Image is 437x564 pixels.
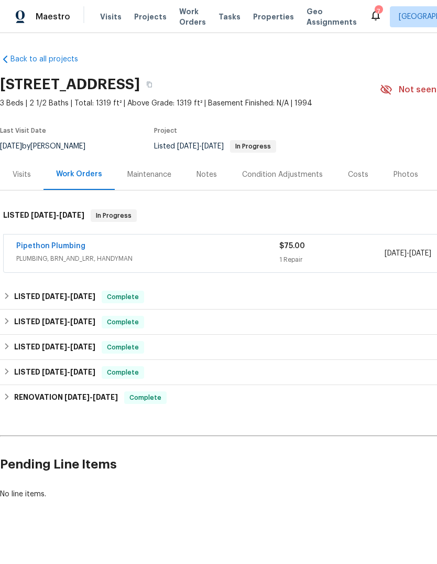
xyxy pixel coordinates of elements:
div: Work Orders [56,169,102,179]
span: $75.00 [279,242,305,250]
span: Project [154,127,177,134]
h6: LISTED [14,341,95,354]
span: [DATE] [93,393,118,401]
span: Visits [100,12,122,22]
span: Geo Assignments [307,6,357,27]
span: [DATE] [70,318,95,325]
span: - [177,143,224,150]
span: - [42,318,95,325]
span: - [42,293,95,300]
span: In Progress [92,210,136,221]
span: Complete [103,292,143,302]
a: Pipethon Plumbing [16,242,85,250]
span: [DATE] [177,143,199,150]
span: Work Orders [179,6,206,27]
span: [DATE] [42,343,67,350]
span: Complete [103,367,143,378]
span: [DATE] [70,343,95,350]
span: [DATE] [70,293,95,300]
div: Condition Adjustments [242,169,323,180]
span: Tasks [218,13,241,20]
h6: RENOVATION [14,391,118,404]
span: Properties [253,12,294,22]
div: Maintenance [127,169,171,180]
h6: LISTED [3,209,84,222]
span: [DATE] [59,211,84,219]
span: PLUMBING, BRN_AND_LRR, HANDYMAN [16,253,279,264]
span: - [42,368,95,376]
span: Complete [103,342,143,353]
span: Projects [134,12,167,22]
span: [DATE] [70,368,95,376]
div: Photos [394,169,418,180]
span: In Progress [231,143,275,150]
span: - [31,211,84,219]
span: [DATE] [64,393,90,401]
span: [DATE] [385,250,407,257]
div: Notes [196,169,217,180]
span: [DATE] [202,143,224,150]
span: - [64,393,118,401]
h6: LISTED [14,366,95,379]
span: - [385,248,431,259]
span: [DATE] [409,250,431,257]
h6: LISTED [14,291,95,303]
div: 1 Repair [279,254,385,265]
span: Listed [154,143,276,150]
button: Copy Address [140,75,159,94]
div: Visits [13,169,31,180]
span: Maestro [36,12,70,22]
span: Complete [125,392,166,403]
span: Complete [103,317,143,327]
div: Costs [348,169,368,180]
div: 7 [375,6,382,17]
h6: LISTED [14,316,95,328]
span: - [42,343,95,350]
span: [DATE] [31,211,56,219]
span: [DATE] [42,318,67,325]
span: [DATE] [42,368,67,376]
span: [DATE] [42,293,67,300]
